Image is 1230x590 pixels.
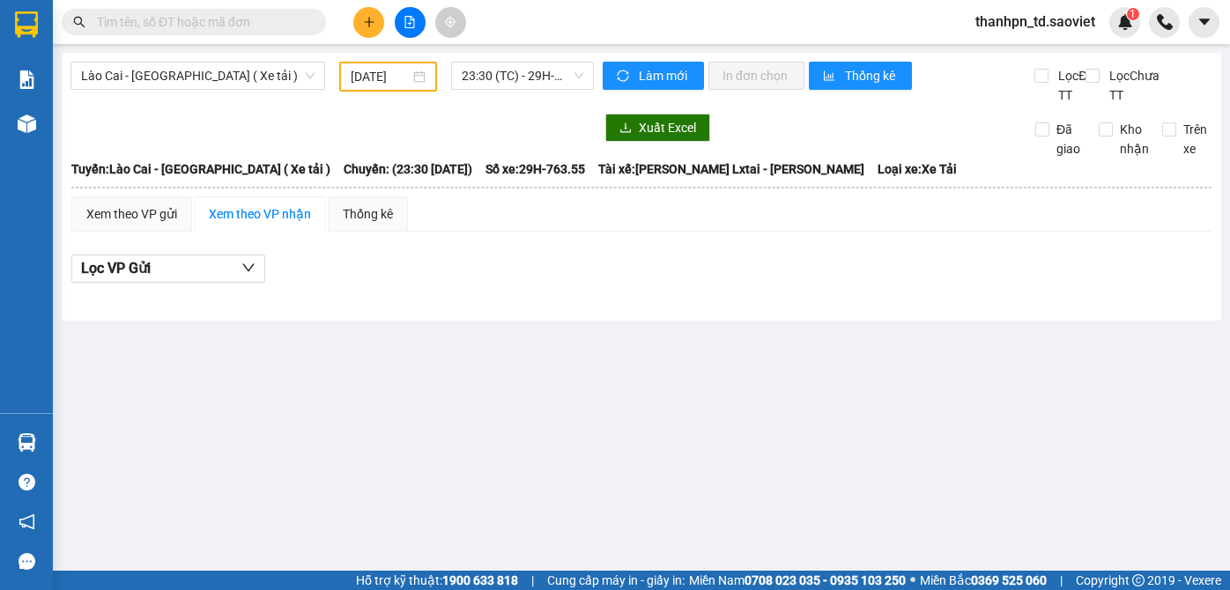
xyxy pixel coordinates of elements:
[1117,14,1133,30] img: icon-new-feature
[81,63,315,89] span: Lào Cai - Hà Nội ( Xe tải )
[86,204,177,224] div: Xem theo VP gửi
[1157,14,1173,30] img: phone-icon
[351,67,410,86] input: 22/11/2022
[209,204,311,224] div: Xem theo VP nhận
[19,474,35,490] span: question-circle
[356,571,518,590] span: Hỗ trợ kỹ thuật:
[18,70,36,89] img: solution-icon
[971,573,1047,587] strong: 0369 525 060
[485,159,585,179] span: Số xe: 29H-763.55
[73,16,85,28] span: search
[708,62,804,90] button: In đơn chọn
[1189,7,1219,38] button: caret-down
[1051,66,1097,105] span: Lọc Đã TT
[605,114,710,142] button: downloadXuất Excel
[603,62,704,90] button: syncLàm mới
[1127,8,1139,20] sup: 1
[81,257,151,279] span: Lọc VP Gửi
[363,16,375,28] span: plus
[19,553,35,570] span: message
[745,573,906,587] strong: 0708 023 035 - 0935 103 250
[18,433,36,452] img: warehouse-icon
[878,159,957,179] span: Loại xe: Xe Tải
[598,159,864,179] span: Tài xế: [PERSON_NAME] Lxtai - [PERSON_NAME]
[689,571,906,590] span: Miền Nam
[18,114,36,133] img: warehouse-icon
[344,159,472,179] span: Chuyến: (23:30 [DATE])
[809,62,912,90] button: bar-chartThống kê
[639,66,690,85] span: Làm mới
[15,11,38,38] img: logo-vxr
[404,16,416,28] span: file-add
[619,122,632,136] span: download
[435,7,466,38] button: aim
[71,162,330,176] b: Tuyến: Lào Cai - [GEOGRAPHIC_DATA] ( Xe tải )
[1060,571,1063,590] span: |
[1197,14,1212,30] span: caret-down
[19,513,35,530] span: notification
[547,571,685,590] span: Cung cấp máy in - giấy in:
[241,261,256,275] span: down
[97,12,305,32] input: Tìm tên, số ĐT hoặc mã đơn
[1102,66,1162,105] span: Lọc Chưa TT
[353,7,384,38] button: plus
[444,16,456,28] span: aim
[1176,120,1214,159] span: Trên xe
[961,11,1109,33] span: thanhpn_td.saoviet
[639,118,696,137] span: Xuất Excel
[1130,8,1136,20] span: 1
[442,573,518,587] strong: 1900 633 818
[1132,574,1145,586] span: copyright
[823,70,838,84] span: bar-chart
[531,571,534,590] span: |
[1049,120,1087,159] span: Đã giao
[845,66,898,85] span: Thống kê
[617,70,632,84] span: sync
[910,577,915,584] span: ⚪️
[1113,120,1156,159] span: Kho nhận
[395,7,426,38] button: file-add
[343,204,393,224] div: Thống kê
[920,571,1047,590] span: Miền Bắc
[462,63,583,89] span: 23:30 (TC) - 29H-763.55
[71,254,265,283] button: Lọc VP Gửi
